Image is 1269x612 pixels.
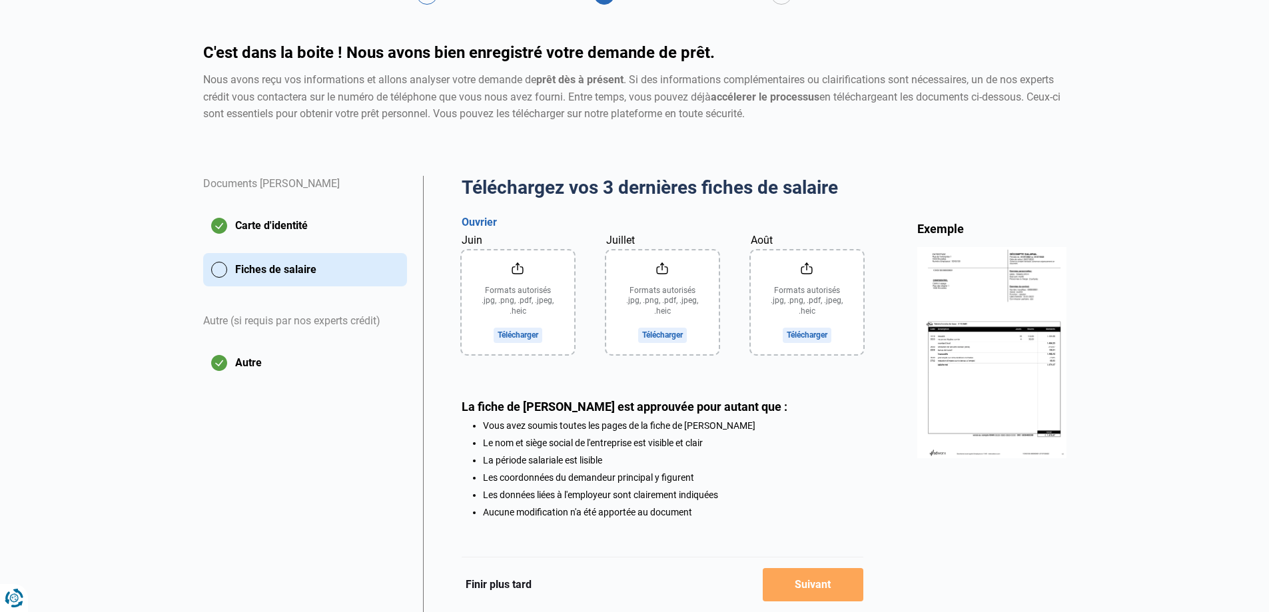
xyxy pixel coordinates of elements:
[203,297,407,346] div: Autre (si requis par nos experts crédit)
[203,209,407,242] button: Carte d'identité
[203,346,407,380] button: Autre
[536,73,624,86] strong: prêt dès à présent
[483,438,863,448] li: Le nom et siège social de l'entreprise est visible et clair
[203,176,407,209] div: Documents [PERSON_NAME]
[203,71,1066,123] div: Nous avons reçu vos informations et allons analyser votre demande de . Si des informations complé...
[462,232,482,248] label: Juin
[711,91,819,103] strong: accélerer le processus
[483,507,863,517] li: Aucune modification n'a été apportée au document
[203,253,407,286] button: Fiches de salaire
[462,176,863,200] h2: Téléchargez vos 3 dernières fiches de salaire
[203,45,1066,61] h1: C'est dans la boite ! Nous avons bien enregistré votre demande de prêt.
[483,420,863,431] li: Vous avez soumis toutes les pages de la fiche de [PERSON_NAME]
[763,568,863,601] button: Suivant
[751,232,773,248] label: Août
[462,400,863,414] div: La fiche de [PERSON_NAME] est approuvée pour autant que :
[462,216,863,230] h3: Ouvrier
[483,472,863,483] li: Les coordonnées du demandeur principal y figurent
[483,455,863,465] li: La période salariale est lisible
[917,221,1066,236] div: Exemple
[483,489,863,500] li: Les données liées à l'employeur sont clairement indiquées
[606,232,635,248] label: Juillet
[462,576,536,593] button: Finir plus tard
[917,247,1066,458] img: income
